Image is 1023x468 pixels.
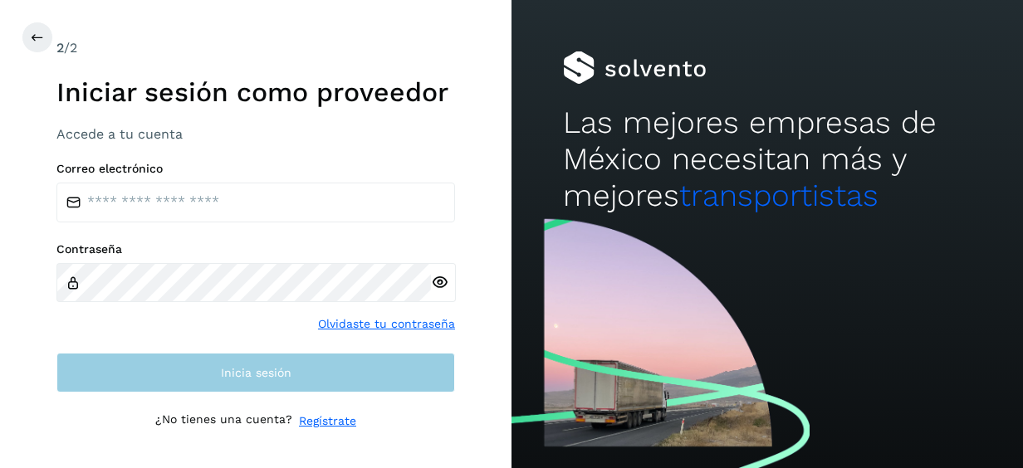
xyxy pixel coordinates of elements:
h2: Las mejores empresas de México necesitan más y mejores [563,105,972,215]
label: Contraseña [56,242,455,256]
span: 2 [56,40,64,56]
button: Inicia sesión [56,353,455,392]
p: ¿No tienes una cuenta? [155,412,292,430]
label: Correo electrónico [56,162,455,176]
a: Regístrate [299,412,356,430]
h3: Accede a tu cuenta [56,126,455,142]
span: transportistas [679,178,879,213]
h1: Iniciar sesión como proveedor [56,76,455,108]
a: Olvidaste tu contraseña [318,315,455,333]
span: Inicia sesión [221,367,291,378]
